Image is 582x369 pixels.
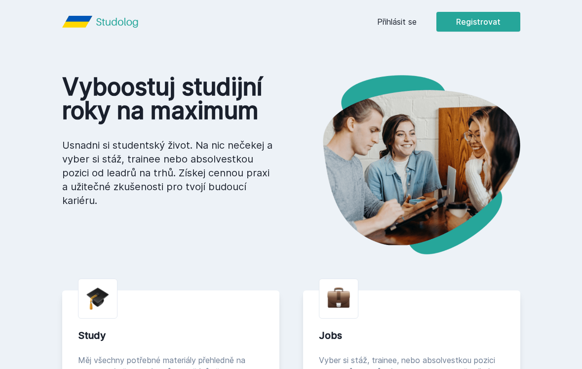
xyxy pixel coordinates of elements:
button: Registrovat [436,12,520,32]
img: graduation-cap.png [86,287,109,310]
div: Study [78,328,264,342]
img: briefcase.png [327,285,350,310]
h1: Vyboostuj studijní roky na maximum [62,75,275,123]
p: Usnadni si studentský život. Na nic nečekej a vyber si stáž, trainee nebo absolvestkou pozici od ... [62,138,275,207]
img: hero.png [291,75,520,254]
div: Jobs [319,328,504,342]
a: Přihlásit se [377,16,417,28]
